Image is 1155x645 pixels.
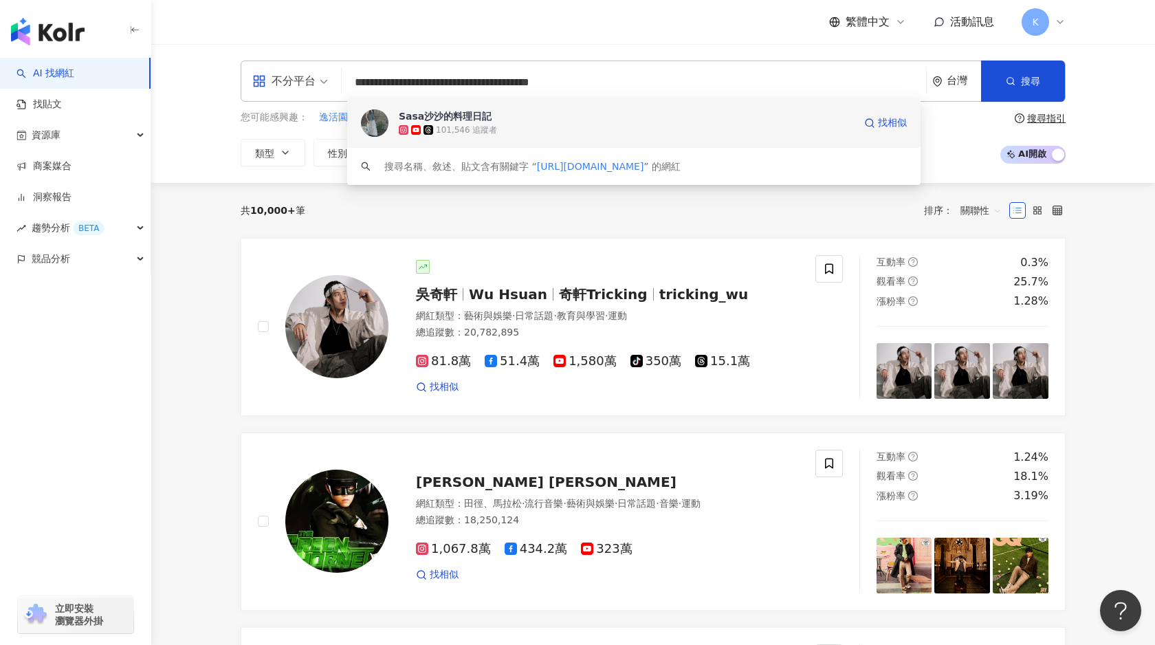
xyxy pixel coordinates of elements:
span: 藝術與娛樂 [566,498,615,509]
span: 吳奇軒 [416,286,457,303]
span: · [656,498,659,509]
a: KOL Avatar吳奇軒Wu Hsuan奇軒Trickingtricking_wu網紅類型：藝術與娛樂·日常話題·教育與學習·運動總追蹤數：20,782,89581.8萬51.4萬1,580萬... [241,238,1066,416]
img: post-image [877,343,932,399]
div: 18.1% [1013,469,1048,484]
span: 趨勢分析 [32,212,104,243]
a: 洞察報告 [16,190,71,204]
div: BETA [73,221,104,235]
span: · [553,310,556,321]
span: · [615,498,617,509]
a: KOL Avatar[PERSON_NAME] [PERSON_NAME]網紅類型：田徑、馬拉松·流行音樂·藝術與娛樂·日常話題·音樂·運動總追蹤數：18,250,1241,067.8萬434.... [241,433,1066,611]
img: KOL Avatar [285,275,388,378]
div: 共 筆 [241,205,305,216]
a: 商案媒合 [16,160,71,173]
img: KOL Avatar [361,109,388,137]
span: 活動訊息 [950,15,994,28]
span: · [563,498,566,509]
span: environment [932,76,943,87]
span: rise [16,223,26,233]
a: searchAI 找網紅 [16,67,74,80]
div: 網紅類型 ： [416,497,799,511]
div: 網紅類型 ： [416,309,799,323]
span: 競品分析 [32,243,70,274]
span: · [605,310,608,321]
span: question-circle [1015,113,1024,123]
span: 音樂 [659,498,679,509]
span: 資源庫 [32,120,60,151]
span: 運動 [681,498,701,509]
span: · [522,498,525,509]
span: Wu Hsuan [469,286,547,303]
span: 350萬 [630,354,681,369]
div: 3.19% [1013,488,1048,503]
img: KOL Avatar [285,470,388,573]
img: post-image [934,538,990,593]
div: 101,546 追蹤者 [436,124,497,136]
div: 1.24% [1013,450,1048,465]
span: question-circle [908,257,918,267]
span: K [1032,14,1038,30]
span: 互動率 [877,256,905,267]
div: 不分平台 [252,70,316,92]
img: post-image [993,538,1048,593]
span: 日常話題 [617,498,656,509]
iframe: Help Scout Beacon - Open [1100,590,1141,631]
span: 逸活園藝資材 [319,111,377,124]
span: 您可能感興趣： [241,111,308,124]
span: 找相似 [878,116,907,130]
span: 類型 [255,148,274,159]
span: 漲粉率 [877,490,905,501]
span: 找相似 [430,380,459,394]
span: · [679,498,681,509]
span: · [512,310,515,321]
span: 找相似 [430,568,459,582]
div: 台灣 [947,75,981,87]
span: 10,000+ [250,205,296,216]
img: post-image [877,538,932,593]
span: 互動率 [877,451,905,462]
span: 流行音樂 [525,498,563,509]
span: 關聯性 [960,199,1002,221]
a: chrome extension立即安裝 瀏覽器外掛 [18,596,133,633]
a: 找相似 [416,380,459,394]
span: 1,067.8萬 [416,542,491,556]
div: 總追蹤數 ： 18,250,124 [416,514,799,527]
button: 搜尋 [981,61,1065,102]
img: post-image [934,343,990,399]
span: search [361,162,371,171]
span: question-circle [908,276,918,286]
img: post-image [993,343,1048,399]
a: 找相似 [864,109,907,137]
div: 25.7% [1013,274,1048,289]
span: 奇軒Tricking [559,286,648,303]
span: 漲粉率 [877,296,905,307]
span: question-circle [908,491,918,501]
span: 田徑、馬拉松 [464,498,522,509]
button: 性別 [313,139,378,166]
span: 15.1萬 [695,354,750,369]
button: 類型 [241,139,305,166]
span: question-circle [908,452,918,461]
span: question-circle [908,296,918,306]
span: 繁體中文 [846,14,890,30]
div: 搜尋名稱、敘述、貼文含有關鍵字 “ ” 的網紅 [384,159,681,174]
span: [URL][DOMAIN_NAME] [537,161,644,172]
span: 323萬 [581,542,632,556]
span: 藝術與娛樂 [464,310,512,321]
div: 1.28% [1013,294,1048,309]
span: [PERSON_NAME] [PERSON_NAME] [416,474,676,490]
div: 排序： [924,199,1009,221]
span: 性別 [328,148,347,159]
div: 總追蹤數 ： 20,782,895 [416,326,799,340]
span: question-circle [908,471,918,481]
span: 立即安裝 瀏覽器外掛 [55,602,103,627]
a: 找相似 [416,568,459,582]
span: 搜尋 [1021,76,1040,87]
button: 逸活園藝資材 [318,110,377,125]
div: 0.3% [1020,255,1048,270]
div: Sasa沙沙的料理日記 [399,109,492,123]
span: 運動 [608,310,627,321]
span: 81.8萬 [416,354,471,369]
a: 找貼文 [16,98,62,111]
span: tricking_wu [659,286,749,303]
